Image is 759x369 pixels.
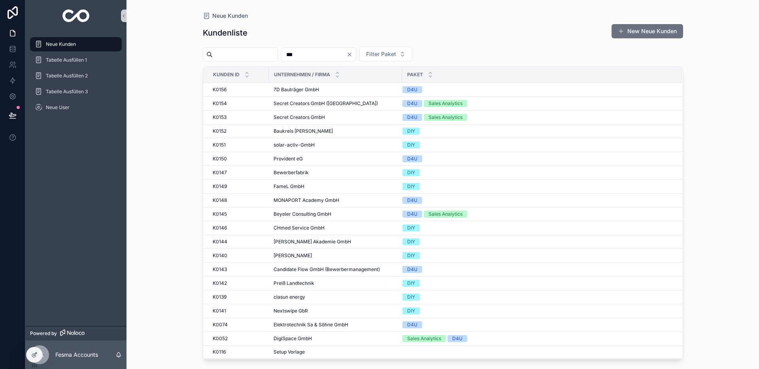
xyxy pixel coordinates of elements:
[274,156,397,162] a: Provident eG
[213,266,227,273] span: K0143
[407,307,415,314] div: DIY
[407,321,417,328] div: D4U
[274,211,397,217] a: Beyeler Consulting GmbH
[274,280,397,286] a: Preiß Landtechnik
[213,225,264,231] a: K0146
[213,183,227,190] span: K0149
[402,169,672,176] a: DIY
[274,156,303,162] span: Provident eG
[25,32,126,125] div: scrollable content
[213,239,264,245] a: K0144
[274,114,325,120] span: Secret Creators GmbH
[429,114,463,121] div: Sales Analytics
[274,183,304,190] span: FameL GmbH
[274,225,325,231] span: CHmed Service GmbH
[274,349,397,355] a: Setup Vorlage
[213,100,227,107] span: K0154
[213,294,227,300] span: K0139
[402,238,672,245] a: DIY
[274,335,312,342] span: DigiSpace GmbH
[407,114,417,121] div: D4U
[274,252,397,259] a: [PERSON_NAME]
[407,183,415,190] div: DIY
[274,252,312,259] span: [PERSON_NAME]
[213,211,264,217] a: K0145
[402,100,672,107] a: D4USales Analytics
[213,183,264,190] a: K0149
[274,183,397,190] a: FameL GmbH
[274,349,305,355] span: Setup Vorlage
[213,114,227,120] span: K0153
[213,114,264,120] a: K0153
[213,280,227,286] span: K0142
[274,225,397,231] a: CHmed Service GmbH
[274,169,397,176] a: Bewerberfabrik
[213,87,227,93] span: K0156
[62,9,90,22] img: App logo
[274,211,331,217] span: Beyeler Consulting GmbH
[402,280,672,287] a: DIY
[213,211,227,217] span: K0145
[213,335,228,342] span: K0052
[359,47,412,62] button: Select Button
[213,322,264,328] a: K0074
[407,141,415,149] div: DIY
[213,72,240,78] span: Kunden ID
[46,73,88,79] span: Tabelle Ausfüllen 2
[407,169,415,176] div: DIY
[274,308,308,314] span: Nextswipe GbR
[346,51,356,58] button: Clear
[274,142,315,148] span: solar-activ-GmbH
[407,86,417,93] div: D4U
[402,252,672,259] a: DIY
[402,294,672,301] a: DIY
[402,128,672,135] a: DIY
[213,239,227,245] span: K0144
[46,57,87,63] span: Tabelle Ausfüllen 1
[30,85,122,99] a: Tabelle Ausfüllen 3
[429,211,463,218] div: Sales Analytics
[213,142,226,148] span: K0151
[407,128,415,135] div: DIY
[407,155,417,162] div: D4U
[274,239,397,245] a: [PERSON_NAME] Akademie GmbH
[274,100,378,107] span: Secret Creators GmbH ([GEOGRAPHIC_DATA])
[274,308,397,314] a: Nextswipe GbR
[402,183,672,190] a: DIY
[274,294,397,300] a: clasun energy
[213,156,227,162] span: K0150
[213,169,264,176] a: K0147
[402,224,672,232] a: DIY
[213,349,226,355] span: K0116
[402,114,672,121] a: D4USales Analytics
[213,308,226,314] span: K0141
[213,322,228,328] span: K0074
[213,252,227,259] span: K0140
[429,100,463,107] div: Sales Analytics
[274,197,339,203] span: MONAPORT Academy GmbH
[274,197,397,203] a: MONAPORT Academy GmbH
[203,27,247,38] h1: Kundenliste
[213,294,264,300] a: K0139
[213,100,264,107] a: K0154
[407,238,415,245] div: DIY
[213,308,264,314] a: K0141
[402,321,672,328] a: D4U
[407,100,417,107] div: D4U
[274,322,348,328] span: Elektrotechnik Sa & Söhne GmbH
[213,87,264,93] a: K0156
[402,211,672,218] a: D4USales Analytics
[274,335,397,342] a: DigiSpace GmbH
[55,351,98,359] p: Fesma Accounts
[402,155,672,162] a: D4U
[46,41,76,47] span: Neue Kunden
[30,37,122,51] a: Neue Kunden
[274,169,309,176] span: Bewerberfabrik
[274,266,380,273] span: Candidate Flow GmbH (Bewerbermanagement)
[274,266,397,273] a: Candidate Flow GmbH (Bewerbermanagement)
[274,128,397,134] a: Baukreis [PERSON_NAME]
[213,156,264,162] a: K0150
[213,169,227,176] span: K0147
[213,280,264,286] a: K0142
[30,53,122,67] a: Tabelle Ausfüllen 1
